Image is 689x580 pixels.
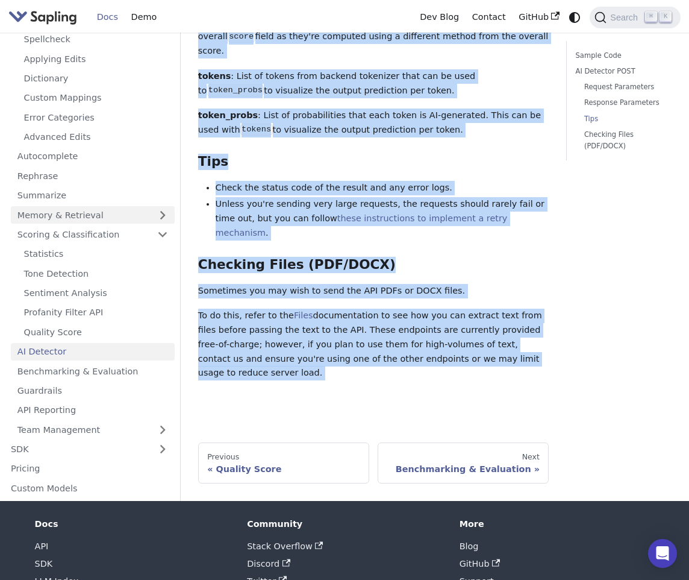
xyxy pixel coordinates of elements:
[216,213,508,238] a: these instructions to implement a retry mechanism
[606,13,645,22] span: Search
[198,284,549,298] p: Sometimes you may wish to send the API PDFs or DOCX files.
[4,499,175,517] a: Status and Uptime
[378,443,549,484] a: NextBenchmarking & Evaluation
[460,519,655,529] div: More
[17,245,175,263] a: Statistics
[198,257,549,273] h3: Checking Files (PDF/DOCX)
[198,154,549,170] h3: Tips
[294,310,313,320] a: Files
[216,181,549,195] li: Check the status code of the result and any error logs.
[17,265,175,282] a: Tone Detection
[17,109,175,126] a: Error Categories
[566,8,584,26] button: Switch between dark and light mode (currently system mode)
[4,460,175,478] a: Pricing
[198,110,258,120] strong: token_probs
[11,187,175,204] a: Summarize
[11,168,175,185] a: Rephrase
[198,443,549,484] nav: Docs pages
[35,541,49,551] a: API
[228,31,255,43] code: score
[35,519,230,529] div: Docs
[8,8,77,26] img: Sapling.ai
[17,50,175,68] a: Applying Edits
[240,124,273,136] code: tokens
[125,8,163,27] a: Demo
[207,464,360,474] div: Quality Score
[4,480,175,497] a: Custom Models
[512,8,566,27] a: GitHub
[17,324,175,341] a: Quality Score
[247,519,442,529] div: Community
[11,226,175,244] a: Scoring & Classification
[35,559,53,569] a: SDK
[17,304,175,321] a: Profanity Filter API
[11,402,175,419] a: API Reporting
[4,441,151,458] a: SDK
[584,81,663,93] a: Request Parameters
[584,97,663,109] a: Response Parameters
[11,362,175,380] a: Benchmarking & Evaluation
[17,31,175,48] a: Spellcheck
[216,197,549,240] li: Unless you're sending very large requests, the requests should rarely fail or time out, but you c...
[198,71,231,81] strong: tokens
[387,452,540,462] div: Next
[17,70,175,87] a: Dictionary
[11,382,175,400] a: Guardrails
[11,148,175,165] a: Autocomplete
[17,128,175,146] a: Advanced Edits
[648,539,677,568] div: Open Intercom Messenger
[576,66,667,77] a: AI Detector POST
[8,8,81,26] a: Sapling.ai
[413,8,465,27] a: Dev Blog
[198,69,549,98] p: : List of tokens from backend tokenizer that can be used to to visualize the output prediction pe...
[198,309,549,380] p: To do this, refer to the documentation to see how you can extract text from files before passing ...
[11,343,175,361] a: AI Detector
[11,206,175,224] a: Memory & Retrieval
[584,113,663,125] a: Tips
[151,441,175,458] button: Expand sidebar category 'SDK'
[207,84,264,96] code: token_probs
[460,541,479,551] a: Blog
[17,89,175,107] a: Custom Mappings
[198,443,369,484] a: PreviousQuality Score
[576,50,667,61] a: Sample Code
[247,541,323,551] a: Stack Overflow
[466,8,513,27] a: Contact
[659,11,672,22] kbd: K
[460,559,500,569] a: GitHub
[11,421,175,438] a: Team Management
[247,559,290,569] a: Discord
[207,452,360,462] div: Previous
[90,8,125,27] a: Docs
[387,464,540,474] div: Benchmarking & Evaluation
[590,7,680,28] button: Search (Command+K)
[17,285,175,302] a: Sentiment Analysis
[645,11,657,22] kbd: ⌘
[584,129,663,152] a: Checking Files (PDF/DOCX)
[198,109,549,137] p: : List of probabilities that each token is AI-generated. This can be used with to visualize the o...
